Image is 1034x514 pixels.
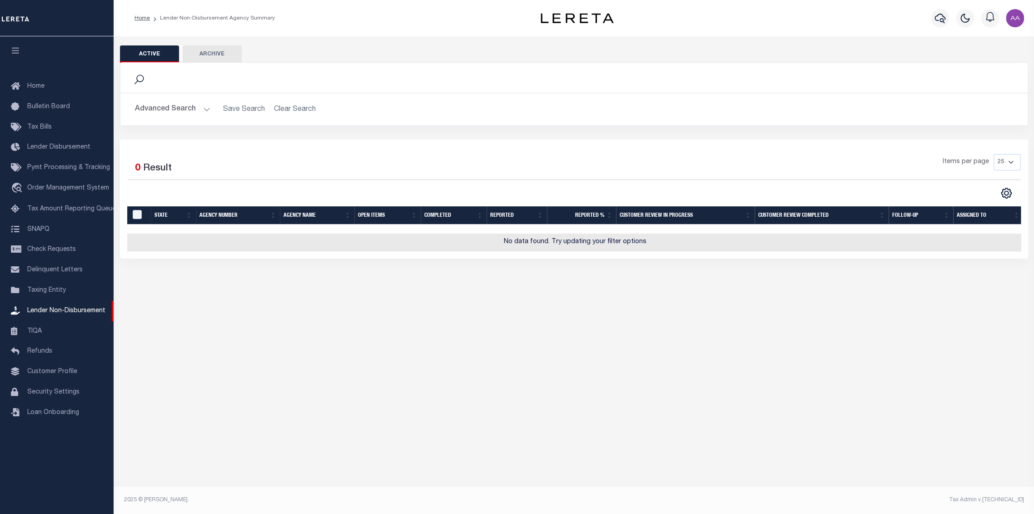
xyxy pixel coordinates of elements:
[135,100,210,118] button: Advanced Search
[27,226,50,232] span: SNAPQ
[134,15,150,21] a: Home
[889,206,953,225] th: Follow-up: activate to sort column ascending
[27,124,52,130] span: Tax Bills
[354,206,421,225] th: Open Items: activate to sort column ascending
[27,348,52,354] span: Refunds
[196,206,280,225] th: Agency Number: activate to sort column ascending
[755,206,889,225] th: Customer Review Completed: activate to sort column ascending
[27,165,110,171] span: Pymt Processing & Tracking
[953,206,1023,225] th: Assigned To: activate to sort column ascending
[487,206,547,225] th: Reported: activate to sort column ascending
[120,45,179,63] button: Active
[616,206,755,225] th: Customer Review In Progress: activate to sort column ascending
[1006,9,1024,27] img: svg+xml;base64,PHN2ZyB4bWxucz0iaHR0cDovL3d3dy53My5vcmcvMjAwMC9zdmciIHBvaW50ZXItZXZlbnRzPSJub25lIi...
[943,157,989,167] span: Items per page
[541,13,613,23] img: logo-dark.svg
[183,45,242,63] button: Archive
[27,389,80,395] span: Security Settings
[547,206,616,225] th: Reported %: activate to sort column ascending
[127,234,1023,251] td: No data found. Try updating your filter options
[27,104,70,110] span: Bulletin Board
[27,144,90,150] span: Lender Disbursement
[581,496,1024,504] div: Tax Admin v.[TECHNICAL_ID]
[27,369,77,375] span: Customer Profile
[27,409,79,416] span: Loan Onboarding
[135,164,140,173] span: 0
[27,246,76,253] span: Check Requests
[27,267,83,273] span: Delinquent Letters
[421,206,487,225] th: Completed: activate to sort column ascending
[27,185,109,191] span: Order Management System
[27,287,66,294] span: Taxing Entity
[150,14,275,22] li: Lender Non-Disbursement Agency Summary
[151,206,196,225] th: State: activate to sort column ascending
[11,183,25,195] i: travel_explore
[280,206,354,225] th: Agency Name: activate to sort column ascending
[27,83,45,90] span: Home
[127,206,151,225] th: MBACode
[117,496,574,504] div: 2025 © [PERSON_NAME].
[27,308,105,314] span: Lender Non-Disbursement
[27,328,42,334] span: TIQA
[143,161,172,176] label: Result
[27,206,116,212] span: Tax Amount Reporting Queue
